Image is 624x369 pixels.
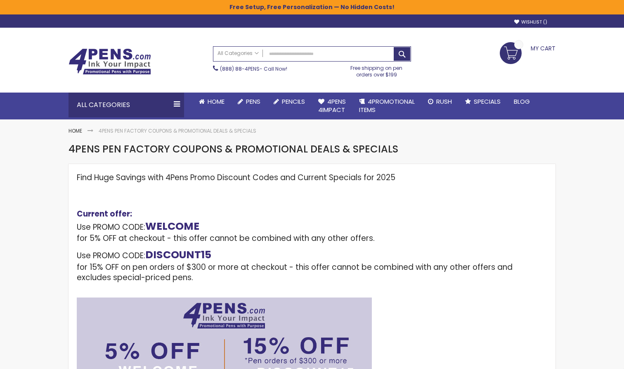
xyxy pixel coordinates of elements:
a: (888) 88-4PENS [220,65,260,72]
a: Pens [231,93,267,111]
div: All Categories [69,93,184,117]
span: Specials [474,97,501,106]
div: Free shipping on pen orders over $199 [342,62,411,78]
span: 4Pens 4impact [318,97,346,114]
a: Home [69,127,82,134]
a: 4Pens4impact [312,93,352,119]
span: Rush [436,97,452,106]
a: Blog [507,93,537,111]
a: All Categories [213,47,263,60]
strong: WELCOME [145,219,199,233]
span: Blog [514,97,530,106]
a: Wishlist [514,19,547,25]
span: Find Huge Savings with 4Pens Promo Discount Codes and Current Specials for 2025 [77,172,395,183]
span: Use PROMO CODE: for 5% OFF at checkout - this offer cannot be combined with any other offers. [77,208,375,244]
img: 4Pens Custom Pens and Promotional Products [69,48,151,75]
a: 4PROMOTIONALITEMS [352,93,421,119]
span: 4PROMOTIONAL ITEMS [359,97,415,114]
a: Pencils [267,93,312,111]
span: Pens [246,97,260,106]
strong: 4Pens Pen Factory Coupons & Promotional Deals & Specials [99,127,256,134]
a: Rush [421,93,459,111]
span: 4Pens Pen Factory Coupons & Promotional Deals & Specials [69,142,398,156]
span: All Categories [217,50,259,57]
a: Home [192,93,231,111]
strong: DISCOUNT15 [145,247,211,262]
span: Home [208,97,225,106]
span: Use PROMO CODE: for 15% OFF on pen orders of $300 or more at checkout - this offer cannot be comb... [77,250,513,283]
strong: Current offer: [77,208,132,219]
span: - Call Now! [220,65,287,72]
span: Pencils [282,97,305,106]
a: Specials [459,93,507,111]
